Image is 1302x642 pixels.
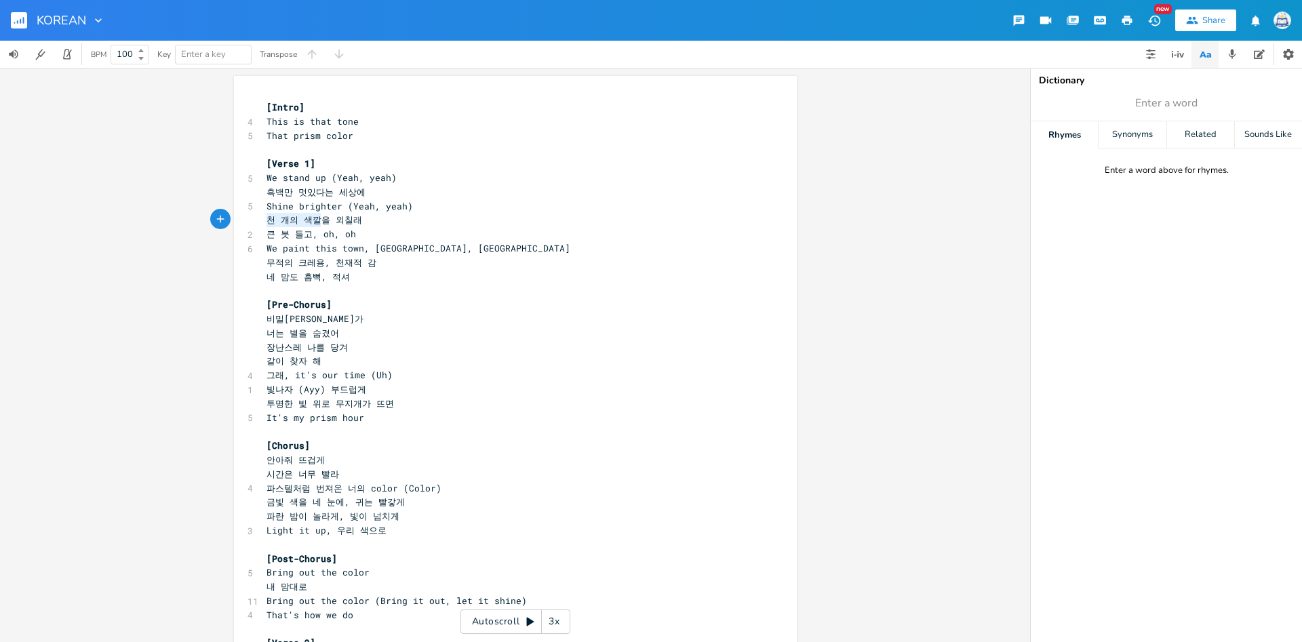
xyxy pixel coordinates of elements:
button: New [1141,8,1168,33]
div: Share [1202,14,1225,26]
span: 비밀[PERSON_NAME]가 [267,313,363,325]
div: New [1154,4,1172,14]
div: Dictionary [1039,76,1294,85]
span: 안아줘 뜨겁게 [267,454,325,466]
div: 3x [542,609,566,634]
span: 네 맘도 흠뻑, 적셔 [267,270,350,283]
div: Enter a word above for rhymes. [1105,165,1229,176]
button: Share [1175,9,1236,31]
span: 파스텔처럼 번져온 너의 color (Color) [267,482,441,494]
span: 장난스레 나를 당겨 [267,341,348,353]
span: 너는 별을 숨겼어 [267,327,339,339]
span: [Post-Chorus] [267,553,337,565]
span: That prism color [267,129,353,142]
div: Transpose [260,50,297,58]
span: 그래, it's our time (Uh) [267,369,393,381]
span: Light it up, 우리 색으로 [267,524,387,536]
span: We stand up (Yeah, yeah) [267,172,397,184]
div: BPM [91,51,106,58]
span: 금빛 색을 네 눈에, 귀는 빨갛게 [267,496,405,508]
span: 파란 밤이 놀라게, 빛이 넘치게 [267,510,399,522]
div: Rhymes [1031,121,1098,148]
span: This is that tone [267,115,359,127]
span: It's my prism hour [267,412,364,424]
img: Sign In [1274,12,1291,29]
span: 같이 찾자 해 [267,355,321,367]
div: Sounds Like [1235,121,1302,148]
span: 내 맘대로 [267,580,307,593]
div: Key [157,50,171,58]
span: KOREAN [37,14,86,26]
span: Shine brighter (Yeah, yeah) [267,200,413,212]
span: Enter a key [181,48,226,60]
span: [Intro] [267,101,304,113]
span: Enter a word [1135,96,1198,111]
span: 천 개의 색깔을 외칠래 [267,214,362,226]
span: 무적의 크레용, 천재적 감 [267,256,376,268]
span: 빛나자 (Ayy) 부드럽게 [267,383,366,395]
span: 흑백만 멋있다는 세상에 [267,186,366,198]
span: [Verse 1] [267,157,315,169]
span: Bring out the color (Bring it out, let it shine) [267,595,527,607]
span: We paint this town, [GEOGRAPHIC_DATA], [GEOGRAPHIC_DATA] [267,242,570,254]
span: That's how we do [267,609,353,621]
div: Related [1167,121,1234,148]
span: 투명한 빛 위로 무지개가 뜨면 [267,397,394,409]
div: Autoscroll [460,609,570,634]
span: Bring out the color [267,566,370,578]
div: Synonyms [1099,121,1166,148]
span: [Chorus] [267,439,310,452]
span: 큰 붓 들고, oh, oh [267,228,356,240]
span: 시간은 너무 빨라 [267,468,339,480]
span: [Pre-Chorus] [267,298,332,310]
